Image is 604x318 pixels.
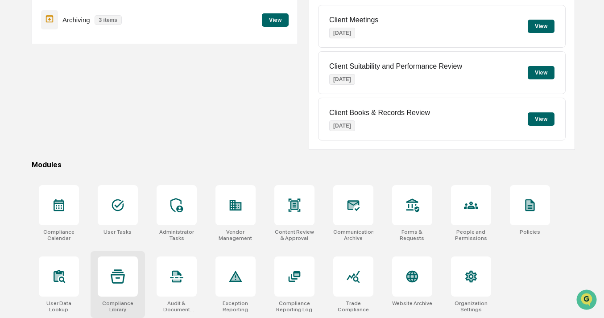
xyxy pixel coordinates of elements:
div: Compliance Reporting Log [274,300,314,313]
button: View [262,13,289,27]
div: 🗄️ [65,113,72,120]
a: 🔎Data Lookup [5,126,60,142]
div: We're available if you need us! [30,77,113,84]
button: View [528,66,554,79]
div: Compliance Library [98,300,138,313]
p: How can we help? [9,19,162,33]
div: Audit & Document Logs [157,300,197,313]
div: User Data Lookup [39,300,79,313]
p: [DATE] [329,120,355,131]
div: User Tasks [103,229,132,235]
div: Compliance Calendar [39,229,79,241]
span: Preclearance [18,112,58,121]
div: Modules [32,161,575,169]
div: Communications Archive [333,229,373,241]
span: Pylon [89,151,108,158]
div: Policies [520,229,540,235]
div: Trade Compliance [333,300,373,313]
p: 3 items [95,15,122,25]
span: Data Lookup [18,129,56,138]
div: Vendor Management [215,229,256,241]
div: 🔎 [9,130,16,137]
a: 🗄️Attestations [61,109,114,125]
div: Start new chat [30,68,146,77]
div: Forms & Requests [392,229,432,241]
button: View [528,20,554,33]
a: Powered byPylon [63,151,108,158]
a: 🖐️Preclearance [5,109,61,125]
a: View [262,15,289,24]
p: Archiving [62,16,90,24]
button: View [528,112,554,126]
div: Website Archive [392,300,432,306]
div: People and Permissions [451,229,491,241]
div: 🖐️ [9,113,16,120]
div: Administrator Tasks [157,229,197,241]
div: Content Review & Approval [274,229,314,241]
p: Client Suitability and Performance Review [329,62,462,70]
button: Start new chat [152,71,162,82]
p: [DATE] [329,28,355,38]
div: Exception Reporting [215,300,256,313]
div: Organization Settings [451,300,491,313]
p: Client Meetings [329,16,378,24]
p: Client Books & Records Review [329,109,430,117]
img: 1746055101610-c473b297-6a78-478c-a979-82029cc54cd1 [9,68,25,84]
input: Clear [23,41,147,50]
span: Attestations [74,112,111,121]
iframe: Open customer support [575,289,600,313]
p: [DATE] [329,74,355,85]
